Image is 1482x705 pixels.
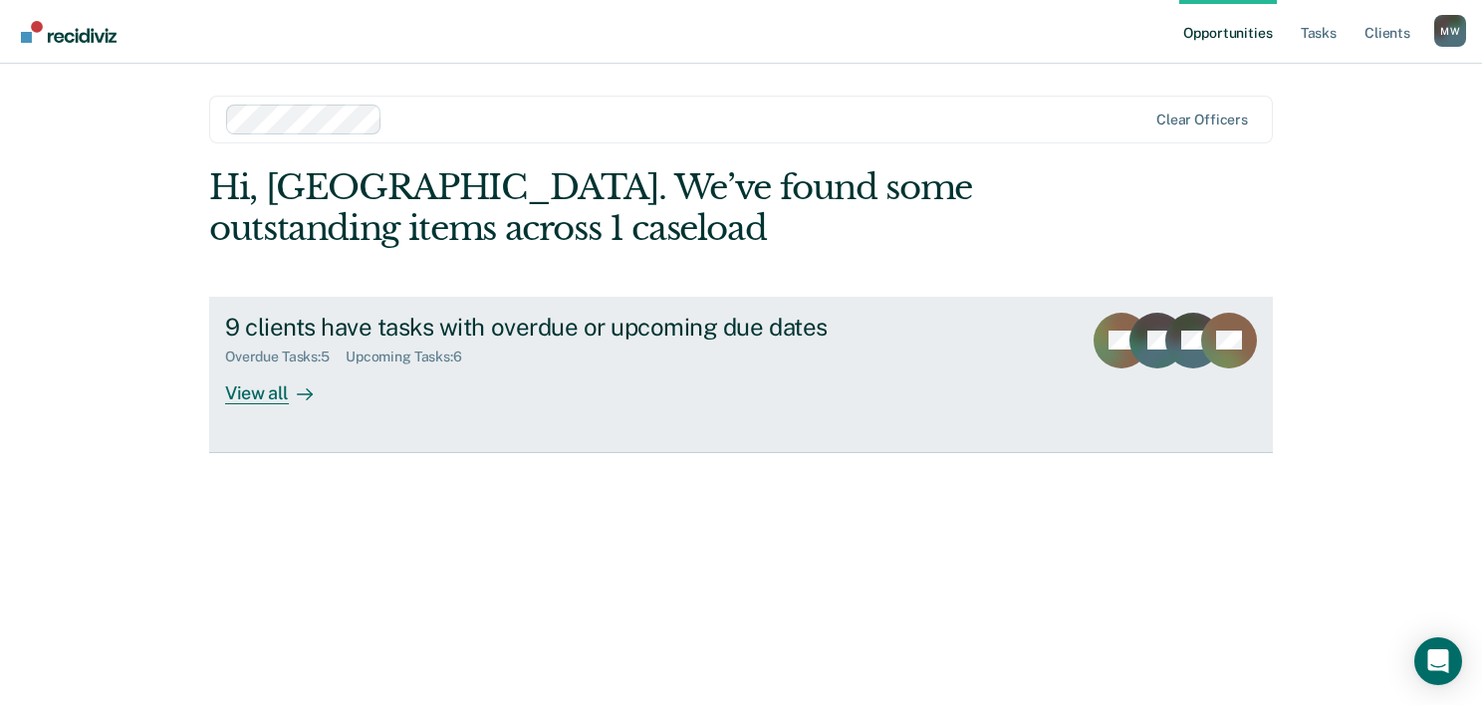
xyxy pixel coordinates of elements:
div: Clear officers [1156,112,1248,128]
div: View all [225,365,337,404]
div: Upcoming Tasks : 6 [346,349,478,365]
button: Profile dropdown button [1434,15,1466,47]
div: Hi, [GEOGRAPHIC_DATA]. We’ve found some outstanding items across 1 caseload [209,167,1060,249]
div: Overdue Tasks : 5 [225,349,346,365]
a: 9 clients have tasks with overdue or upcoming due datesOverdue Tasks:5Upcoming Tasks:6View all [209,297,1273,453]
img: Recidiviz [21,21,117,43]
div: Open Intercom Messenger [1414,637,1462,685]
div: 9 clients have tasks with overdue or upcoming due dates [225,313,924,342]
div: M W [1434,15,1466,47]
